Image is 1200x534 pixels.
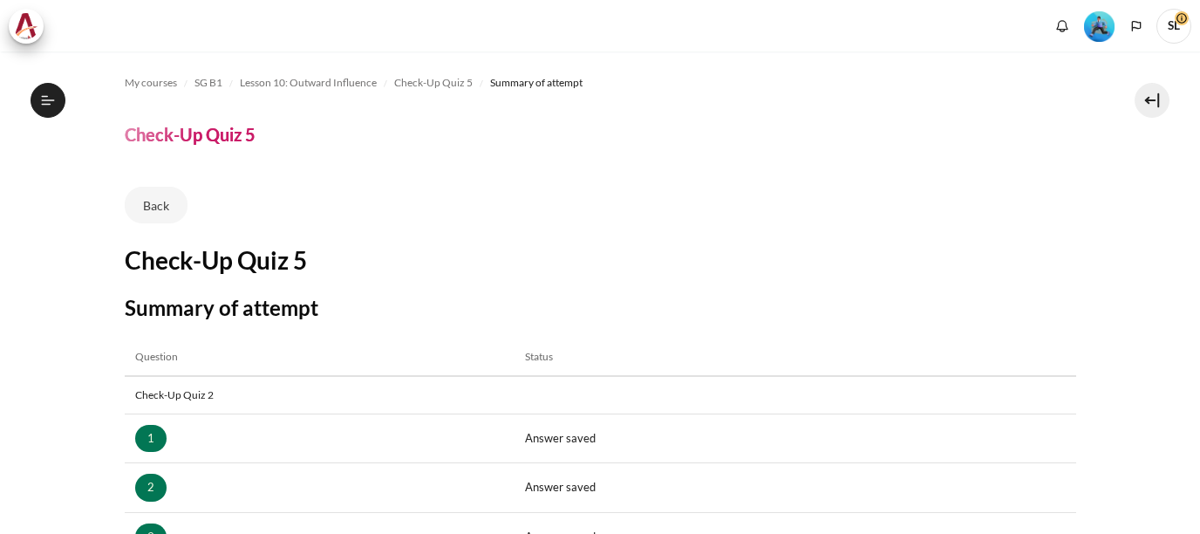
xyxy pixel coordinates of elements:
div: Level #3 [1084,10,1115,42]
span: SG B1 [194,75,222,91]
th: Status [515,339,1076,376]
h2: Check-Up Quiz 5 [125,244,1076,276]
span: My courses [125,75,177,91]
img: Level #3 [1084,11,1115,42]
a: My courses [125,72,177,93]
nav: Navigation bar [125,69,1076,97]
span: Check-Up Quiz 5 [394,75,473,91]
button: Languages [1123,13,1149,39]
th: Question [125,339,515,376]
div: Show notification window with no new notifications [1049,13,1075,39]
a: Lesson 10: Outward Influence [240,72,377,93]
a: SG B1 [194,72,222,93]
a: User menu [1156,9,1191,44]
a: Level #3 [1077,10,1122,42]
a: Check-Up Quiz 5 [394,72,473,93]
td: Answer saved [515,463,1076,513]
h3: Summary of attempt [125,294,1076,321]
td: Answer saved [515,414,1076,463]
th: Check-Up Quiz 2 [125,376,1076,414]
span: SL [1156,9,1191,44]
h4: Check-Up Quiz 5 [125,123,256,146]
a: 2 [135,474,167,502]
a: Back [125,187,187,223]
a: Architeck Architeck [9,9,52,44]
a: 1 [135,425,167,453]
span: Lesson 10: Outward Influence [240,75,377,91]
img: Architeck [14,13,38,39]
span: Summary of attempt [490,75,583,91]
